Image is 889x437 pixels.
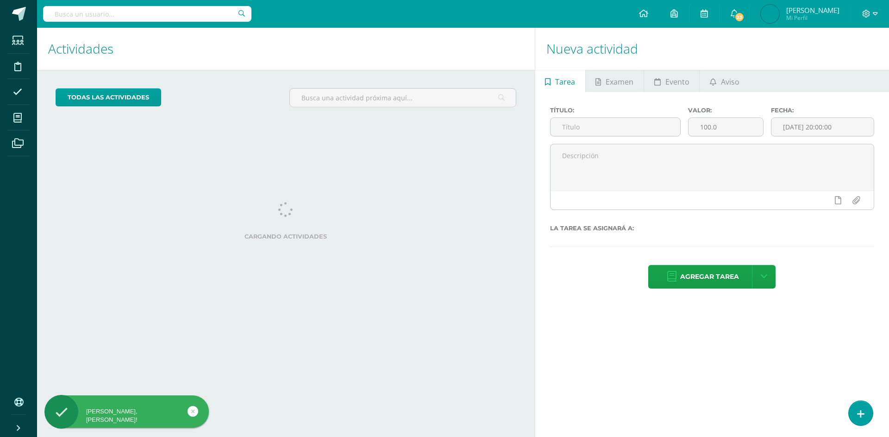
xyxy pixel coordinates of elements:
span: Examen [606,71,633,93]
div: [PERSON_NAME], [PERSON_NAME]! [44,407,209,424]
label: Cargando actividades [56,233,516,240]
a: todas las Actividades [56,88,161,106]
input: Busca una actividad próxima aquí... [290,89,515,107]
span: Mi Perfil [786,14,839,22]
a: Examen [586,70,644,92]
h1: Actividades [48,28,524,70]
input: Título [551,118,680,136]
input: Fecha de entrega [771,118,874,136]
span: Agregar tarea [680,265,739,288]
span: Tarea [555,71,575,93]
span: 23 [734,12,745,22]
input: Busca un usuario... [43,6,251,22]
label: La tarea se asignará a: [550,225,874,232]
label: Valor: [688,107,764,114]
a: Aviso [700,70,749,92]
span: Evento [665,71,689,93]
label: Fecha: [771,107,874,114]
span: [PERSON_NAME] [786,6,839,15]
a: Evento [644,70,699,92]
span: Aviso [721,71,739,93]
h1: Nueva actividad [546,28,878,70]
img: f73f492df6fe683cb6fad507938adc3d.png [761,5,779,23]
label: Título: [550,107,681,114]
input: Puntos máximos [689,118,763,136]
a: Tarea [535,70,585,92]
